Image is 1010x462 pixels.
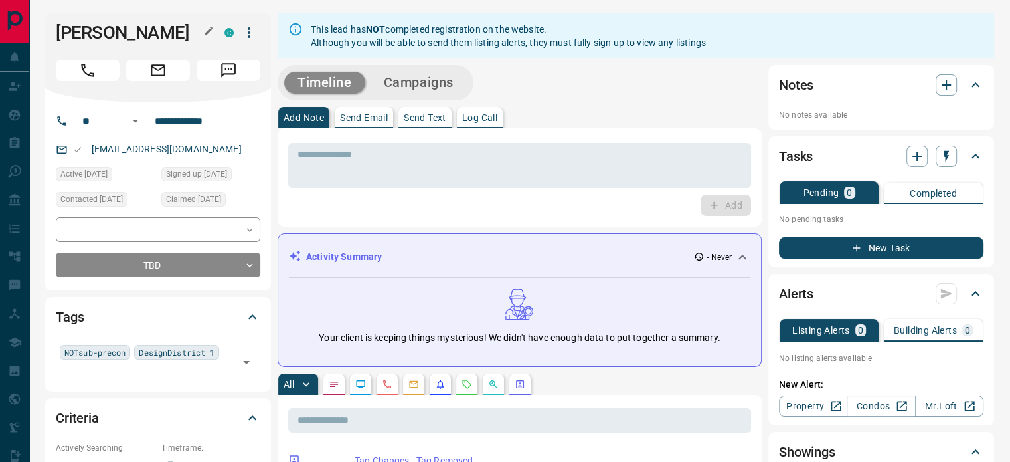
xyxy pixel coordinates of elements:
div: Tags [56,301,260,333]
span: NOTsub-precon [64,346,126,359]
h2: Criteria [56,407,99,429]
p: Actively Searching: [56,442,155,454]
p: Completed [910,189,957,198]
p: Send Text [404,113,446,122]
h2: Alerts [779,283,813,304]
p: Add Note [284,113,324,122]
p: Your client is keeping things mysterious! We didn't have enough data to put together a summary. [319,331,720,345]
svg: Emails [408,379,419,390]
div: Alerts [779,278,983,310]
button: Open [127,113,143,129]
p: Building Alerts [894,326,957,335]
svg: Opportunities [488,379,499,390]
svg: Lead Browsing Activity [355,379,366,390]
p: Timeframe: [161,442,260,454]
svg: Notes [329,379,339,390]
svg: Calls [382,379,392,390]
span: Claimed [DATE] [166,193,221,206]
strong: NOT [366,24,385,35]
h2: Tasks [779,146,813,167]
svg: Listing Alerts [435,379,446,390]
div: Wed Apr 13 2022 [161,167,260,185]
p: Listing Alerts [792,326,850,335]
p: No pending tasks [779,209,983,229]
a: Condos [847,396,915,417]
p: Pending [803,188,839,197]
span: Signed up [DATE] [166,168,227,181]
div: Criteria [56,402,260,434]
a: Property [779,396,847,417]
div: Activity Summary- Never [289,245,750,269]
span: Call [56,60,120,81]
a: Mr.Loft [915,396,983,417]
span: Message [197,60,260,81]
p: 0 [847,188,852,197]
span: DesignDistrict_1 [139,346,214,359]
span: Email [126,60,190,81]
div: condos.ca [224,28,234,37]
div: Tasks [779,140,983,172]
h1: [PERSON_NAME] [56,22,205,43]
p: No listing alerts available [779,352,983,364]
svg: Email Valid [73,145,82,154]
div: Thu Apr 14 2022 [56,192,155,211]
svg: Agent Actions [515,379,525,390]
button: Campaigns [371,72,467,94]
p: Log Call [462,113,497,122]
p: Activity Summary [306,250,382,264]
a: [EMAIL_ADDRESS][DOMAIN_NAME] [92,144,242,154]
p: 0 [965,326,970,335]
div: This lead has completed registration on the website. Although you will be able to send them listi... [311,17,706,55]
span: Contacted [DATE] [60,193,123,206]
p: New Alert: [779,378,983,392]
h2: Notes [779,74,813,96]
p: Send Email [340,113,388,122]
p: All [284,380,294,389]
button: Open [237,353,256,372]
h2: Tags [56,306,84,328]
p: 0 [858,326,863,335]
div: Wed Apr 13 2022 [161,192,260,211]
div: Notes [779,69,983,101]
p: - Never [707,251,732,263]
svg: Requests [462,379,472,390]
button: New Task [779,237,983,259]
span: Active [DATE] [60,168,108,181]
p: No notes available [779,109,983,121]
div: TBD [56,253,260,277]
button: Timeline [284,72,365,94]
div: Wed Apr 13 2022 [56,167,155,185]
